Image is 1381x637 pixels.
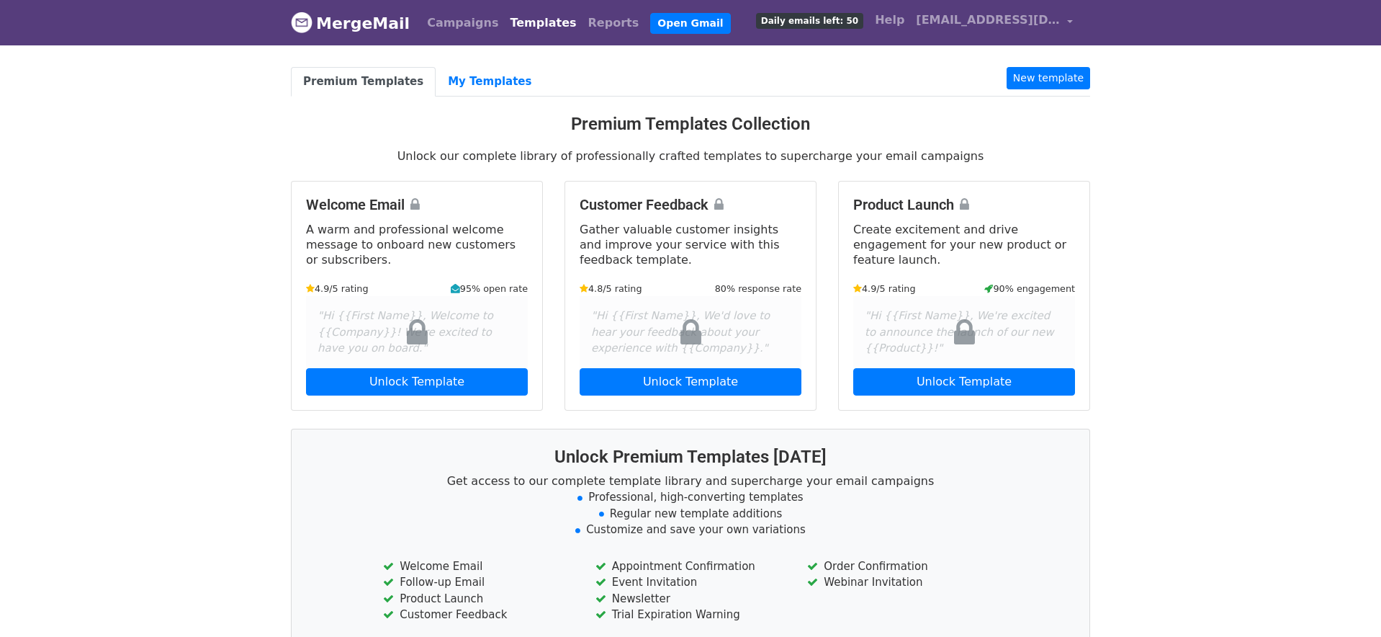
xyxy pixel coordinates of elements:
[715,282,801,295] small: 80% response rate
[580,282,642,295] small: 4.8/5 rating
[580,296,801,368] div: "Hi {{First Name}}, We'd love to hear your feedback about your experience with {{Company}}."
[853,196,1075,213] h4: Product Launch
[869,6,910,35] a: Help
[306,196,528,213] h4: Welcome Email
[756,13,863,29] span: Daily emails left: 50
[650,13,730,34] a: Open Gmail
[750,6,869,35] a: Daily emails left: 50
[383,607,573,623] li: Customer Feedback
[807,574,997,591] li: Webinar Invitation
[853,368,1075,396] a: Unlock Template
[580,368,801,396] a: Unlock Template
[306,222,528,267] p: A warm and professional welcome message to onboard new customers or subscribers.
[291,148,1090,164] p: Unlock our complete library of professionally crafted templates to supercharge your email campaigns
[595,591,786,607] li: Newsletter
[451,282,528,295] small: 95% open rate
[309,489,1072,506] li: Professional, high-converting templates
[309,473,1072,489] p: Get access to our complete template library and supercharge your email campaigns
[291,8,410,38] a: MergeMail
[595,607,786,623] li: Trial Expiration Warning
[383,574,573,591] li: Follow-up Email
[853,222,1075,267] p: Create excitement and drive engagement for your new product or feature launch.
[580,196,801,213] h4: Customer Feedback
[595,574,786,591] li: Event Invitation
[383,591,573,607] li: Product Launch
[853,282,916,295] small: 4.9/5 rating
[853,296,1075,368] div: "Hi {{First Name}}, We're excited to announce the launch of our new {{Product}}!"
[309,506,1072,522] li: Regular new template additions
[306,296,528,368] div: "Hi {{First Name}}, Welcome to {{Company}}! We're excited to have you on board."
[504,9,582,37] a: Templates
[421,9,504,37] a: Campaigns
[309,522,1072,538] li: Customize and save your own variations
[916,12,1060,29] span: [EMAIL_ADDRESS][DATE][DOMAIN_NAME]
[595,558,786,575] li: Appointment Confirmation
[306,282,369,295] small: 4.9/5 rating
[306,368,528,396] a: Unlock Template
[291,12,312,33] img: MergeMail logo
[580,222,801,267] p: Gather valuable customer insights and improve your service with this feedback template.
[910,6,1079,40] a: [EMAIL_ADDRESS][DATE][DOMAIN_NAME]
[383,558,573,575] li: Welcome Email
[984,282,1075,295] small: 90% engagement
[291,67,436,97] a: Premium Templates
[807,558,997,575] li: Order Confirmation
[309,447,1072,468] h3: Unlock Premium Templates [DATE]
[436,67,544,97] a: My Templates
[1007,67,1090,89] a: New template
[291,114,1090,135] h3: Premium Templates Collection
[582,9,645,37] a: Reports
